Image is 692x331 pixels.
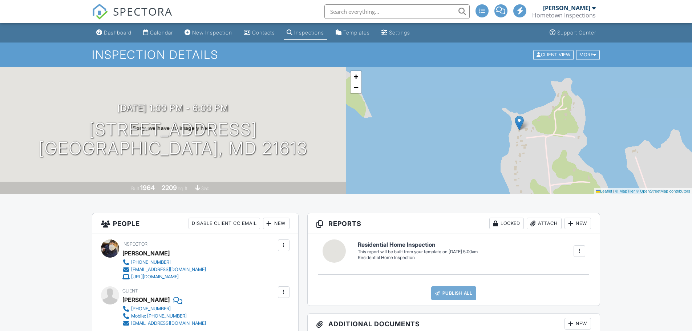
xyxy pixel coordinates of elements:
[122,266,206,273] a: [EMAIL_ADDRESS][DOMAIN_NAME]
[92,48,600,61] h1: Inspection Details
[557,29,596,36] div: Support Center
[532,12,596,19] div: Hometown Inspections
[252,29,275,36] div: Contacts
[122,294,170,305] div: [PERSON_NAME]
[150,29,173,36] div: Calendar
[294,29,324,36] div: Inspections
[515,116,524,130] img: Marker
[379,26,413,40] a: Settings
[201,186,209,191] span: Slab
[122,312,206,320] a: Mobile: [PHONE_NUMBER]
[308,213,600,234] h3: Reports
[131,320,206,326] div: [EMAIL_ADDRESS][DOMAIN_NAME]
[131,267,206,273] div: [EMAIL_ADDRESS][DOMAIN_NAME]
[351,82,361,93] a: Zoom out
[333,26,373,40] a: Templates
[162,184,177,191] div: 2209
[140,184,155,191] div: 1964
[140,26,176,40] a: Calendar
[182,26,235,40] a: New Inspection
[192,29,232,36] div: New Inspection
[547,26,599,40] a: Support Center
[284,26,327,40] a: Inspections
[131,259,171,265] div: [PHONE_NUMBER]
[636,189,690,193] a: © OpenStreetMap contributors
[104,29,131,36] div: Dashboard
[131,313,187,319] div: Mobile: [PHONE_NUMBER]
[343,29,370,36] div: Templates
[489,218,524,229] div: Locked
[543,4,590,12] div: [PERSON_NAME]
[353,83,358,92] span: −
[92,213,298,234] h3: People
[324,4,470,19] input: Search everything...
[93,26,134,40] a: Dashboard
[564,318,591,330] div: New
[358,242,478,248] h6: Residential Home Inspection
[353,72,358,81] span: +
[117,103,228,113] h3: [DATE] 1:00 pm - 6:00 pm
[358,255,478,261] div: Residential Home Inspection
[122,248,170,259] div: [PERSON_NAME]
[389,29,410,36] div: Settings
[564,218,591,229] div: New
[122,320,206,327] a: [EMAIL_ADDRESS][DOMAIN_NAME]
[241,26,278,40] a: Contacts
[92,4,108,20] img: The Best Home Inspection Software - Spectora
[122,288,138,294] span: Client
[431,286,477,300] a: Publish All
[131,274,179,280] div: [URL][DOMAIN_NAME]
[527,218,562,229] div: Attach
[39,120,308,158] h1: [STREET_ADDRESS] [GEOGRAPHIC_DATA], MD 21613
[533,50,574,60] div: Client View
[351,71,361,82] a: Zoom in
[131,186,139,191] span: Built
[358,249,478,255] div: This report will be built from your template on [DATE] 5:00am
[122,259,206,266] a: [PHONE_NUMBER]
[576,50,600,60] div: More
[122,273,206,280] a: [URL][DOMAIN_NAME]
[131,306,171,312] div: [PHONE_NUMBER]
[122,241,147,247] span: Inspector
[178,186,188,191] span: sq. ft.
[263,218,290,229] div: New
[596,189,612,193] a: Leaflet
[92,10,173,25] a: SPECTORA
[613,189,614,193] span: |
[113,4,173,19] span: SPECTORA
[615,189,635,193] a: © MapTiler
[189,218,260,229] div: Disable Client CC Email
[533,52,575,57] a: Client View
[122,305,206,312] a: [PHONE_NUMBER]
